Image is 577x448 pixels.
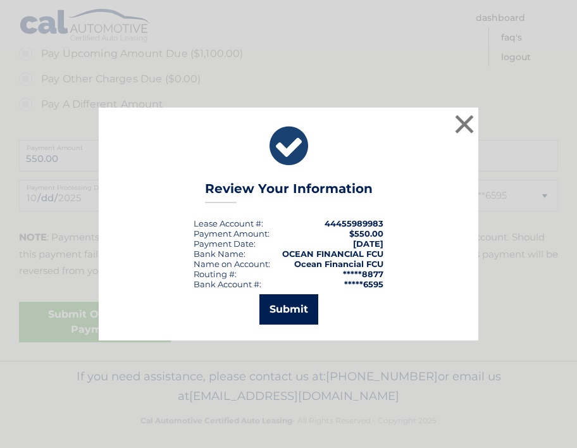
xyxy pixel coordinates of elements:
span: [DATE] [353,239,383,249]
strong: 44455989983 [325,218,383,228]
strong: OCEAN FINANCIAL FCU [282,249,383,259]
div: Bank Account #: [194,279,261,289]
div: Payment Amount: [194,228,270,239]
div: Lease Account #: [194,218,263,228]
span: $550.00 [349,228,383,239]
div: Bank Name: [194,249,245,259]
button: × [452,111,477,137]
button: Submit [259,294,318,325]
div: Routing #: [194,269,237,279]
span: Payment Date [194,239,254,249]
strong: Ocean Financial FCU [294,259,383,269]
div: Name on Account: [194,259,270,269]
div: : [194,239,256,249]
h3: Review Your Information [205,181,373,203]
